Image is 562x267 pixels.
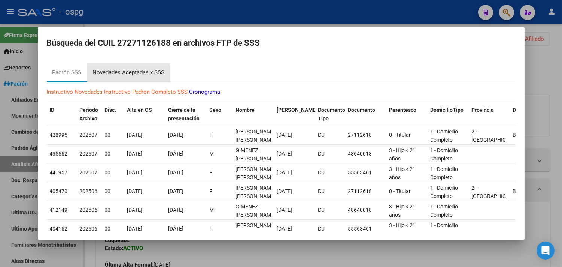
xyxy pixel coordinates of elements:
div: 48640018 [348,150,383,158]
span: 202506 [80,188,98,194]
span: 405470 [50,188,68,194]
span: [DATE] [127,207,143,213]
datatable-header-cell: ID [47,102,77,127]
div: DU [318,225,342,233]
span: F [210,188,213,194]
span: [DATE] [168,169,184,175]
div: DU [318,131,342,139]
p: - - [47,88,516,96]
span: 3 - Hijo < 21 años [389,204,416,218]
div: Open Intercom Messenger [537,241,555,259]
datatable-header-cell: Provincia [469,102,510,127]
datatable-header-cell: Nombre [233,102,274,127]
div: Novedades Aceptadas x SSS [93,68,165,77]
span: 202507 [80,169,98,175]
div: DU [318,150,342,158]
div: 00 [105,168,121,177]
div: Padrón SSS [52,68,82,77]
div: 00 [105,225,121,233]
span: M [210,151,214,157]
span: GIMENEZ DELIA BEATRIZ [236,129,276,143]
datatable-header-cell: Alta en OS [124,102,165,127]
span: 1 - Domicilio Completo [431,185,458,199]
datatable-header-cell: Parentesco [386,102,428,127]
span: 2 - [GEOGRAPHIC_DATA] [472,185,522,199]
span: [DATE] [277,151,292,157]
span: 0 - Titular [389,132,411,138]
span: NAVARRO VALENTINA JAQUELINE [236,222,276,237]
div: 27112618 [348,187,383,196]
a: Instructivo Padron Completo SSS [104,88,188,95]
div: 00 [105,131,121,139]
span: Cierre de la presentación [168,107,200,121]
div: 00 [105,206,121,214]
div: DU [318,168,342,177]
div: B [513,131,548,139]
span: [DATE] [277,188,292,194]
span: DomicilioTipo [431,107,464,113]
datatable-header-cell: Sexo [207,102,233,127]
span: [DATE] [168,188,184,194]
span: [DATE] [277,207,292,213]
span: 202507 [80,151,98,157]
span: Nombre [236,107,255,113]
span: [DATE] [127,226,143,232]
datatable-header-cell: Cierre de la presentación [165,102,207,127]
span: GIMENEZ KEVIN GABRIEL [236,204,276,218]
datatable-header-cell: DomicilioTipo [428,102,469,127]
datatable-header-cell: Disc. [102,102,124,127]
a: Cronograma [189,88,221,95]
span: Período Archivo [80,107,98,121]
div: 27112618 [348,131,383,139]
datatable-header-cell: Período Archivo [77,102,102,127]
span: [DATE] [168,132,184,138]
span: Documento [348,107,376,113]
span: Alta en OS [127,107,152,113]
span: 1 - Domicilio Completo [431,166,458,181]
div: 00 [105,187,121,196]
div: 55563461 [348,168,383,177]
datatable-header-cell: Departamento [510,102,551,127]
span: Documento Tipo [318,107,346,121]
span: 3 - Hijo < 21 años [389,147,416,162]
span: 3 - Hijo < 21 años [389,166,416,181]
span: [DATE] [277,226,292,232]
span: 404162 [50,226,68,232]
span: 1 - Domicilio Completo [431,129,458,143]
a: Instructivo Novedades [47,88,103,95]
span: 412149 [50,207,68,213]
span: 202506 [80,226,98,232]
span: [DATE] [127,169,143,175]
span: [DATE] [277,169,292,175]
datatable-header-cell: Documento [345,102,386,127]
span: [DATE] [168,151,184,157]
span: GIMENEZ KEVIN GABRIEL [236,147,276,162]
span: [PERSON_NAME]. [277,107,319,113]
span: F [210,169,213,175]
span: [DATE] [127,132,143,138]
span: ID [50,107,55,113]
span: [DATE] [127,151,143,157]
span: NAVARRO VALENTINA JAQUELINE [236,166,276,181]
h2: Búsqueda del CUIL 27271126188 en archivos FTP de SSS [47,36,516,50]
span: 2 - [GEOGRAPHIC_DATA] [472,129,522,143]
span: 202506 [80,207,98,213]
span: [DATE] [168,226,184,232]
div: 55563461 [348,225,383,233]
span: 435662 [50,151,68,157]
span: GIMENEZ DELIA BEATRIZ [236,185,276,199]
span: Provincia [472,107,494,113]
div: B [513,187,548,196]
div: 48640018 [348,206,383,214]
span: Sexo [210,107,222,113]
span: 441957 [50,169,68,175]
span: [DATE] [277,132,292,138]
span: F [210,226,213,232]
span: 0 - Titular [389,188,411,194]
span: F [210,132,213,138]
span: M [210,207,214,213]
span: 1 - Domicilio Completo [431,147,458,162]
span: 1 - Domicilio Completo [431,222,458,237]
span: 1 - Domicilio Completo [431,204,458,218]
span: [DATE] [127,188,143,194]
